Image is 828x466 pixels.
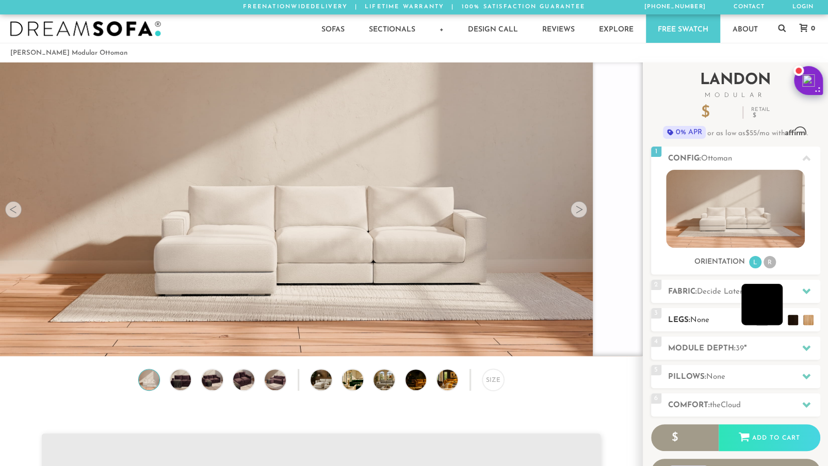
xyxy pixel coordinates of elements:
a: About [721,14,770,43]
h2: Landon [651,73,820,99]
span: Affirm [785,127,807,136]
img: DreamSofa Modular Sofa & Sectional Video Presentation 5 [437,369,474,390]
li: L [749,256,761,268]
span: 0 [808,25,815,32]
li: [PERSON_NAME] Modular Ottoman [10,46,127,60]
img: Landon Modular Ottoman no legs 2 [168,369,193,390]
a: Sofas [310,14,356,43]
span: 5 [651,365,661,375]
a: Reviews [530,14,587,43]
a: Free Swatch [646,14,720,43]
a: 0 [789,24,820,33]
a: + [428,14,456,43]
p: or as low as /mo with . [651,126,820,139]
img: Landon Modular Ottoman no legs 5 [263,369,288,390]
span: 3 [651,308,661,318]
p: $ [701,105,735,121]
img: Landon Modular Ottoman no legs 4 [231,369,256,390]
img: DreamSofa Modular Sofa & Sectional Video Presentation 4 [405,369,443,390]
img: DreamSofa Modular Sofa & Sectional Video Presentation 3 [374,369,411,390]
span: 1 [651,147,661,157]
span: 39 [736,345,744,352]
p: Retail [751,107,770,119]
span: None [706,373,725,381]
a: Sectionals [357,14,427,43]
em: $ [753,113,768,119]
span: | [451,4,454,10]
img: DreamSofa - Inspired By Life, Designed By You [10,21,161,37]
span: $55 [745,130,757,137]
img: DreamSofa Modular Sofa & Sectional Video Presentation 2 [342,369,379,390]
span: Ottoman [701,155,732,163]
div: Size [482,369,504,391]
h2: Legs: [668,314,820,326]
iframe: Chat [784,420,820,458]
a: Explore [587,14,645,43]
h2: Pillows: [668,371,820,383]
span: Modular [651,92,820,99]
img: DreamSofa Modular Sofa & Sectional Video Presentation 1 [311,369,348,390]
span: 4 [651,336,661,347]
span: 6 [651,393,661,404]
img: Landon Modular Ottoman no legs 1 [137,369,162,390]
span: | [355,4,358,10]
li: R [764,256,776,268]
h2: Comfort: [668,399,820,411]
span: Cloud [721,401,741,409]
em: Nationwide [262,4,311,10]
span: 2 [651,280,661,290]
h2: Config: [668,153,820,165]
img: landon-sofa-no_legs-no_pillows-1.jpg [666,170,805,248]
span: 0% APR [663,126,706,139]
h3: Orientation [694,258,745,267]
span: None [690,316,709,324]
a: Design Call [456,14,530,43]
div: Add to Cart [719,424,820,452]
h2: Module Depth: " [668,343,820,355]
h2: Fabric: [668,286,820,298]
img: Landon Modular Ottoman no legs 3 [200,369,225,390]
span: Decide Later [697,288,743,296]
span: the [710,401,721,409]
